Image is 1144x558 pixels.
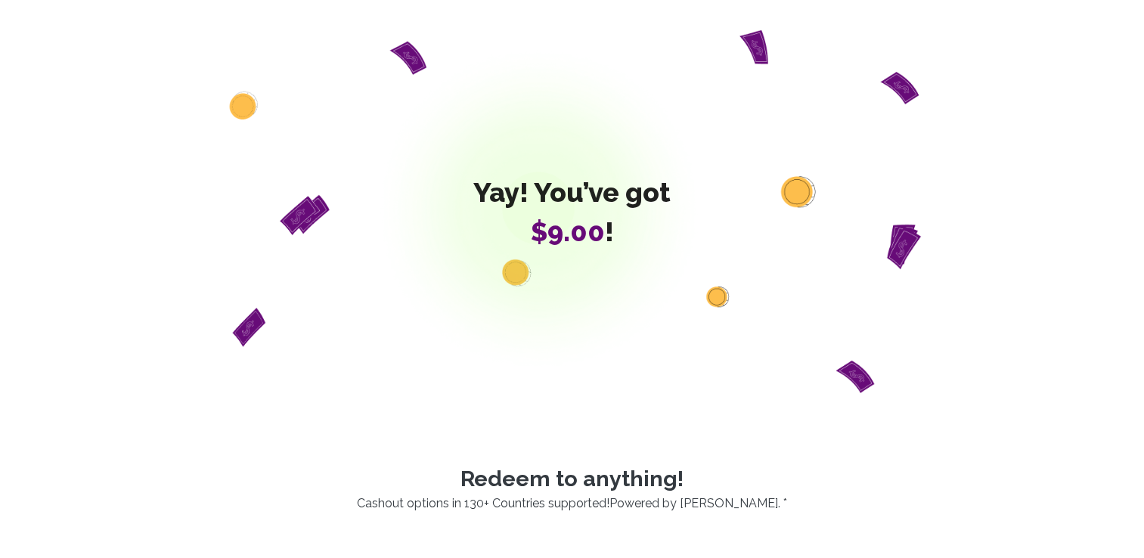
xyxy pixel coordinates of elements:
[473,216,671,246] span: !
[119,494,1026,513] p: Cashout options in 130+ Countries supported! . *
[531,215,605,247] span: $9.00
[119,466,1026,492] p: Redeem to anything!
[609,496,778,510] a: Powered by [PERSON_NAME]
[473,177,671,207] span: Yay! You’ve got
